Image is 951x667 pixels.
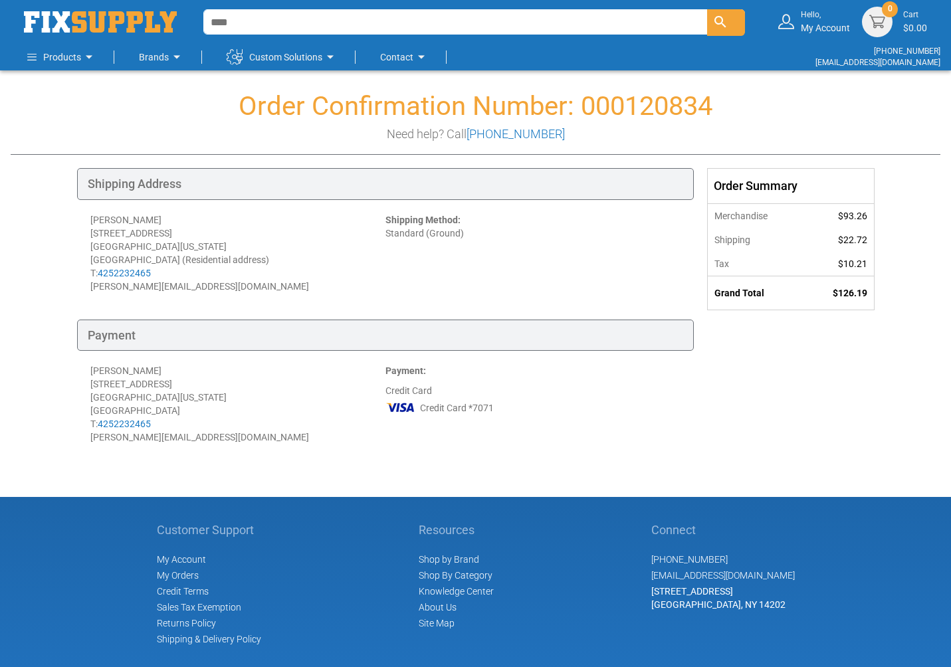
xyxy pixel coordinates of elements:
small: Cart [903,9,927,21]
img: VI [385,397,416,417]
div: My Account [801,9,850,34]
div: [PERSON_NAME] [STREET_ADDRESS] [GEOGRAPHIC_DATA][US_STATE] [GEOGRAPHIC_DATA] (Residential address... [90,213,385,293]
img: Fix Industrial Supply [24,11,177,33]
th: Merchandise [708,203,804,228]
span: 0 [888,3,893,15]
div: Payment [77,320,694,351]
div: Order Summary [708,169,874,203]
a: Contact [380,44,429,70]
a: Shipping & Delivery Policy [157,634,261,644]
span: Sales Tax Exemption [157,602,241,613]
button: Search [707,9,745,36]
a: Site Map [419,618,455,628]
span: $22.72 [838,235,867,245]
th: Shipping [708,228,804,252]
span: [STREET_ADDRESS] [GEOGRAPHIC_DATA], NY 14202 [651,586,786,610]
a: store logo [24,11,177,33]
h3: Need help? Call [11,128,940,141]
h5: Connect [651,524,795,537]
span: My Account [157,554,206,565]
a: 4252232465 [98,419,151,429]
a: [EMAIL_ADDRESS][DOMAIN_NAME] [651,570,795,581]
h5: Customer Support [157,524,261,537]
a: [PHONE_NUMBER] [874,47,940,56]
a: 4252232465 [98,268,151,278]
span: $0.00 [903,23,927,33]
strong: Shipping Method: [385,215,461,225]
strong: Payment: [385,365,426,376]
a: About Us [419,602,457,613]
a: Shop by Brand [419,554,479,565]
div: [PERSON_NAME] [STREET_ADDRESS] [GEOGRAPHIC_DATA][US_STATE] [GEOGRAPHIC_DATA] T: [PERSON_NAME][EMA... [90,364,385,444]
span: $126.19 [833,288,867,298]
span: Credit Card *7071 [420,401,494,415]
a: Brands [139,44,185,70]
h5: Resources [419,524,494,537]
a: [PHONE_NUMBER] [651,554,728,565]
a: [EMAIL_ADDRESS][DOMAIN_NAME] [815,58,940,67]
h1: Order Confirmation Number: 000120834 [11,92,940,121]
div: Shipping Address [77,168,694,200]
a: Returns Policy [157,618,216,628]
span: $10.21 [838,258,867,269]
div: Credit Card [385,364,681,444]
div: Standard (Ground) [385,213,681,293]
span: My Orders [157,570,199,581]
a: Shop By Category [419,570,492,581]
a: Custom Solutions [227,44,338,70]
th: Tax [708,252,804,276]
a: [PHONE_NUMBER] [467,127,565,141]
span: $93.26 [838,211,867,221]
a: Products [27,44,97,70]
a: Knowledge Center [419,586,494,597]
strong: Grand Total [714,288,764,298]
small: Hello, [801,9,850,21]
span: Credit Terms [157,586,209,597]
